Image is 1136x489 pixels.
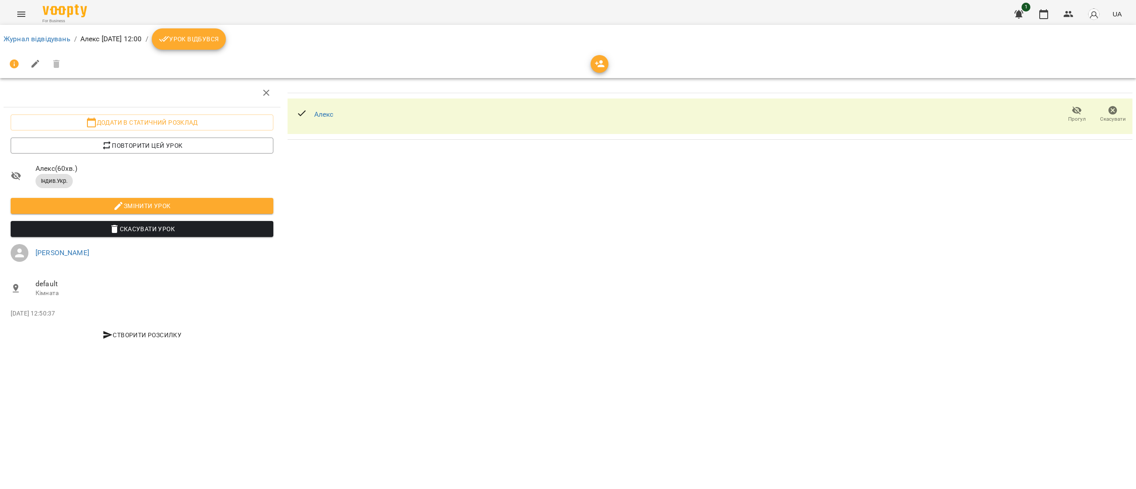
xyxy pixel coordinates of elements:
span: UA [1112,9,1122,19]
span: Алекс ( 60 хв. ) [35,163,273,174]
span: Створити розсилку [14,330,270,340]
button: Прогул [1059,102,1095,127]
button: Урок відбувся [152,28,226,50]
li: / [146,34,148,44]
a: Журнал відвідувань [4,35,71,43]
span: For Business [43,18,87,24]
span: Урок відбувся [159,34,219,44]
span: Повторити цей урок [18,140,266,151]
button: Додати в статичний розклад [11,114,273,130]
button: Повторити цей урок [11,138,273,154]
p: Кімната [35,289,273,298]
button: Скасувати [1095,102,1131,127]
li: / [74,34,77,44]
a: Алекс [314,110,334,118]
button: Створити розсилку [11,327,273,343]
nav: breadcrumb [4,28,1132,50]
button: Menu [11,4,32,25]
p: Алекс [DATE] 12:00 [80,34,142,44]
button: Змінити урок [11,198,273,214]
span: default [35,279,273,289]
span: Додати в статичний розклад [18,117,266,128]
p: [DATE] 12:50:37 [11,309,273,318]
button: Скасувати Урок [11,221,273,237]
span: Скасувати Урок [18,224,266,234]
img: Voopty Logo [43,4,87,17]
span: Змінити урок [18,201,266,211]
button: UA [1109,6,1125,22]
span: 1 [1022,3,1030,12]
img: avatar_s.png [1088,8,1100,20]
span: Прогул [1068,115,1086,123]
span: Скасувати [1100,115,1126,123]
a: [PERSON_NAME] [35,248,89,257]
span: Індив.Укр. [35,177,73,185]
